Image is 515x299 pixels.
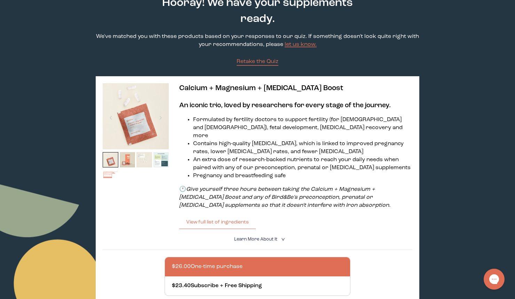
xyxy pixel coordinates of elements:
strong: 🕐 [179,187,186,192]
span: Pregnancy and breastfeeding safe [193,173,286,179]
img: thumbnail image [120,152,135,168]
b: An iconic trio, loved by researchers for every stage of the journey. [179,102,391,109]
span: Retake the Quiz [237,59,278,64]
iframe: Gorgias live chat messenger [480,266,508,292]
i: < [279,237,286,241]
em: Give yourself three hours between taking the Calcium + Magnesium + [MEDICAL_DATA] Boost and any o... [179,187,390,208]
img: thumbnail image [103,170,118,186]
img: thumbnail image [153,152,169,168]
li: An extra dose of research-backed nutrients to reach your daily needs when paired with any of our ... [193,156,412,172]
img: thumbnail image [136,152,152,168]
a: let us know. [285,42,317,47]
li: Contains high-quality [MEDICAL_DATA], which is linked to improved pregnancy rates, lower [MEDICAL... [193,140,412,156]
img: thumbnail image [103,83,169,149]
button: View full list of ingredients [179,215,256,229]
li: Formulated by fertility doctors to support fertility (for [DEMOGRAPHIC_DATA] and [DEMOGRAPHIC_DAT... [193,116,412,140]
summary: Learn More About it < [234,236,281,243]
span: Learn More About it [234,237,277,242]
img: thumbnail image [103,152,118,168]
a: Retake the Quiz [237,58,278,66]
p: We've matched you with these products based on your responses to our quiz. If something doesn't l... [96,33,419,49]
span: Calcium + Magnesium + [MEDICAL_DATA] Boost [179,85,343,92]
